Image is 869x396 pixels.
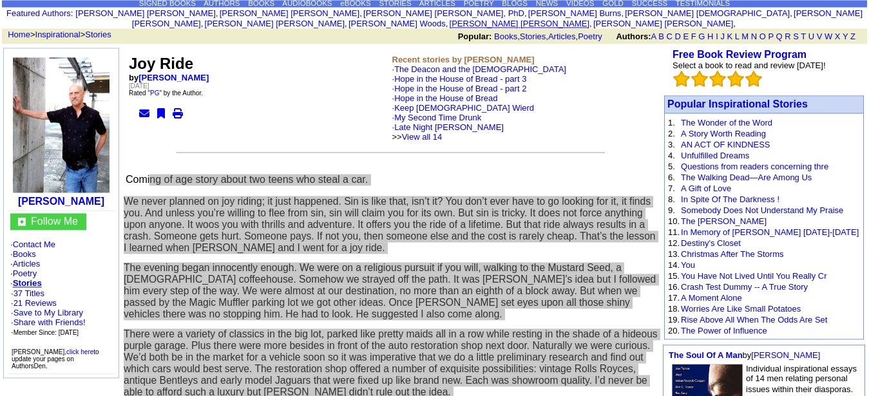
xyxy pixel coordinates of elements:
[674,32,680,41] a: D
[808,32,814,41] a: U
[825,32,832,41] a: W
[668,118,675,127] font: 1.
[14,317,86,327] a: Share with Friends!
[668,326,680,335] font: 20.
[681,304,801,314] a: Worries Are Like Small Potatoes
[11,288,86,337] font: · ·
[592,21,593,28] font: i
[667,99,808,109] a: Popular Inspirational Stories
[3,30,111,39] font: > >
[392,122,504,142] font: · >>
[8,30,30,39] a: Home
[751,32,757,41] a: N
[681,205,843,215] a: Somebody Does Not Understand My Praise
[681,184,731,193] a: A Gift of Love
[735,32,740,41] a: L
[394,93,497,103] a: Hope in the House of Bread
[666,32,672,41] a: C
[681,216,767,226] a: The [PERSON_NAME]
[129,90,203,97] font: Rated " " by the Author.
[527,10,528,17] font: i
[205,19,345,28] a: [PERSON_NAME] [PERSON_NAME]
[736,21,737,28] font: i
[759,32,766,41] a: O
[681,227,859,237] a: In Memory of [PERSON_NAME] [DATE]-[DATE]
[681,293,742,303] a: A Moment Alone
[673,70,690,87] img: bigemptystars.png
[668,227,680,237] font: 11.
[394,84,526,93] a: Hope in the House of Bread - part 2
[593,19,733,28] a: [PERSON_NAME] [PERSON_NAME]
[402,132,443,142] a: View all 14
[126,174,368,185] font: Coming of age story about two teens who steal a car.
[18,218,26,225] img: gc.jpg
[668,260,680,270] font: 14.
[669,350,743,360] a: The Soul Of A Man
[458,32,492,41] b: Popular:
[450,19,589,28] a: [PERSON_NAME] [PERSON_NAME]
[681,260,695,270] a: You
[35,30,81,39] a: Inspirational
[668,315,680,325] font: 19.
[14,308,83,317] a: Save to My Library
[751,350,820,360] a: [PERSON_NAME]
[6,8,71,18] a: Featured Authors
[14,329,79,336] font: Member Since: [DATE]
[75,8,215,18] a: [PERSON_NAME] [PERSON_NAME]
[668,282,680,292] font: 16.
[668,304,680,314] font: 18.
[668,249,680,259] font: 13.
[394,64,566,74] a: The Deacon and the [DEMOGRAPHIC_DATA]
[668,293,680,303] font: 17.
[691,32,696,41] a: F
[6,8,73,18] font: :
[668,140,675,149] font: 3.
[843,32,848,41] a: Y
[392,64,566,142] font: ·
[673,61,826,70] font: Select a book to read and review [DATE]!
[681,162,828,171] a: Questions from readers concerning thre
[835,32,841,41] a: X
[392,113,504,142] font: ·
[681,249,783,259] a: Christmas After The Storms
[394,74,526,84] a: Hope in the House of Bread - part 3
[651,32,656,41] a: A
[624,10,625,17] font: i
[698,32,705,41] a: G
[817,32,823,41] a: V
[14,288,44,298] a: 37 Titles
[681,194,779,204] a: In Spite Of The Darkness !
[75,8,863,28] font: , , , , , , , , , ,
[392,55,535,64] b: Recent stories by [PERSON_NAME]
[458,32,867,41] font: , , ,
[124,262,656,319] span: The evening began innocently enough. We were on a religious pursuit if you will, walking to the M...
[673,49,807,60] b: Free Book Review Program
[218,10,219,17] font: i
[18,196,104,207] a: [PERSON_NAME]
[669,350,820,360] font: by
[668,205,675,215] font: 9.
[13,259,41,269] a: Articles
[681,315,827,325] a: Rise Above All When The Odds Are Set
[66,348,93,355] a: click here
[801,32,806,41] a: T
[132,8,863,28] a: [PERSON_NAME] [PERSON_NAME]
[129,82,149,90] font: [DATE]
[548,32,576,41] a: Articles
[14,298,57,308] a: 21 Reviews
[625,8,790,18] a: [PERSON_NAME] [DEMOGRAPHIC_DATA]
[776,32,782,41] a: Q
[792,10,794,17] font: i
[13,278,42,288] a: Stories
[716,32,718,41] a: I
[681,118,772,127] a: The Wonder of the Word
[392,84,535,142] font: ·
[150,90,159,97] a: PG
[793,32,799,41] a: S
[727,70,744,87] img: bigemptystars.png
[11,308,86,337] font: · · ·
[528,8,622,18] a: [PERSON_NAME] Burns
[349,19,446,28] a: [PERSON_NAME] Woods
